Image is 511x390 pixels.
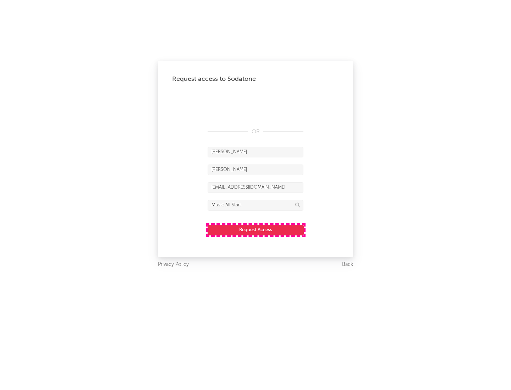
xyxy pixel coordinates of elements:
input: First Name [208,147,303,157]
input: Last Name [208,165,303,175]
input: Division [208,200,303,211]
div: OR [208,128,303,136]
button: Request Access [208,225,304,235]
div: Request access to Sodatone [172,75,339,83]
input: Email [208,182,303,193]
a: Privacy Policy [158,260,189,269]
a: Back [342,260,353,269]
